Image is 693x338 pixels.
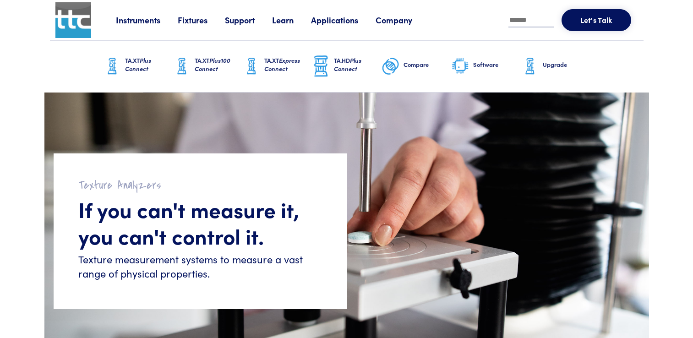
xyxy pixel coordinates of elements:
a: TA.XTPlus100 Connect [173,41,242,92]
img: ta-xt-graphic.png [103,55,121,78]
img: ta-hd-graphic.png [312,55,330,78]
span: Plus100 Connect [195,56,230,73]
a: Support [225,14,272,26]
h6: Compare [404,60,451,69]
a: Compare [382,41,451,92]
span: Plus Connect [334,56,361,73]
a: Upgrade [521,41,590,92]
a: Learn [272,14,311,26]
a: Software [451,41,521,92]
span: Express Connect [264,56,300,73]
h2: Texture Analyzers [78,178,322,192]
img: ta-xt-graphic.png [173,55,191,78]
h6: TA.HD [334,56,382,73]
h6: Upgrade [543,60,590,69]
img: software-graphic.png [451,57,469,76]
h1: If you can't measure it, you can't control it. [78,196,322,249]
a: TA.XTPlus Connect [103,41,173,92]
a: TA.XTExpress Connect [242,41,312,92]
img: ta-xt-graphic.png [521,55,539,78]
img: compare-graphic.png [382,55,400,78]
h6: Texture measurement systems to measure a vast range of physical properties. [78,252,322,281]
h6: TA.XT [264,56,312,73]
a: Fixtures [178,14,225,26]
span: Plus Connect [125,56,151,73]
h6: TA.XT [125,56,173,73]
h6: TA.XT [195,56,242,73]
a: Instruments [116,14,178,26]
h6: Software [473,60,521,69]
a: Applications [311,14,376,26]
img: ttc_logo_1x1_v1.0.png [55,2,91,38]
a: Company [376,14,430,26]
img: ta-xt-graphic.png [242,55,261,78]
button: Let's Talk [562,9,631,31]
a: TA.HDPlus Connect [312,41,382,92]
